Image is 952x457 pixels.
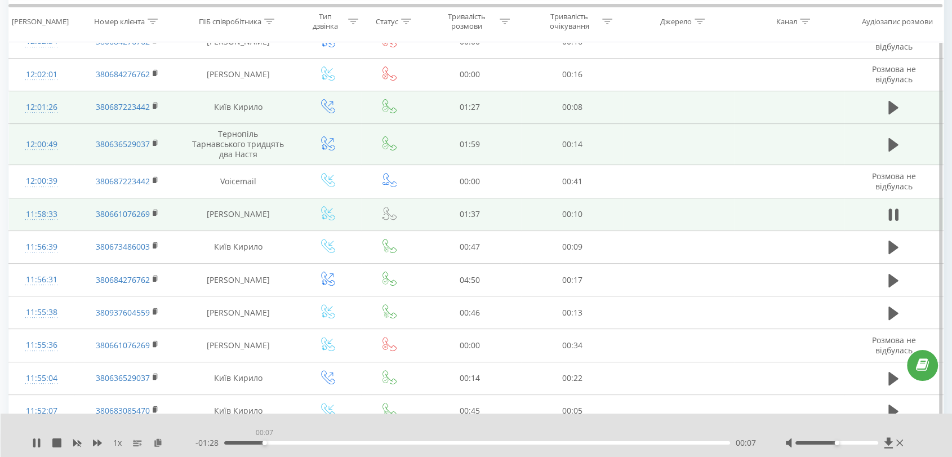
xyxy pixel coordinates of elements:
td: Київ Кирило [181,91,296,123]
div: Accessibility label [263,441,267,445]
td: 00:22 [521,362,624,394]
a: 380636529037 [96,372,150,383]
div: 11:58:33 [20,203,63,225]
a: 380673486003 [96,241,150,252]
span: - 01:28 [195,437,224,449]
td: 00:46 [419,296,521,329]
td: 04:50 [419,264,521,296]
td: 00:00 [419,329,521,362]
span: 1 x [113,437,122,449]
div: 11:55:38 [20,301,63,323]
td: [PERSON_NAME] [181,198,296,230]
td: 00:47 [419,230,521,263]
td: 00:00 [419,165,521,198]
div: 11:56:31 [20,269,63,291]
div: [PERSON_NAME] [12,16,69,26]
div: 12:00:39 [20,170,63,192]
div: Accessibility label [834,441,839,445]
div: 12:00:49 [20,134,63,156]
div: Тип дзвінка [306,12,345,31]
div: 12:01:26 [20,96,63,118]
td: [PERSON_NAME] [181,296,296,329]
div: Джерело [660,16,692,26]
a: 380636529037 [96,139,150,149]
td: 00:14 [521,123,624,165]
td: 00:00 [419,58,521,91]
a: 380684276762 [96,69,150,79]
td: 00:05 [521,394,624,427]
div: 11:52:07 [20,400,63,422]
div: 11:56:39 [20,236,63,258]
a: 380661076269 [96,208,150,219]
td: Voicemail [181,165,296,198]
td: 00:13 [521,296,624,329]
a: 380684276762 [96,274,150,285]
td: 00:17 [521,264,624,296]
td: [PERSON_NAME] [181,329,296,362]
a: 380687223442 [96,176,150,187]
div: 11:55:36 [20,334,63,356]
td: [PERSON_NAME] [181,58,296,91]
a: 380661076269 [96,340,150,350]
div: Канал [776,16,797,26]
td: 00:16 [521,58,624,91]
div: ПІБ співробітника [199,16,261,26]
span: Розмова не відбулась [871,335,915,356]
td: 00:34 [521,329,624,362]
div: Статус [376,16,398,26]
div: 11:55:04 [20,367,63,389]
td: 01:27 [419,91,521,123]
div: 12:02:01 [20,64,63,86]
div: Тривалість очікування [539,12,599,31]
span: Розмова не відбулась [871,64,915,85]
a: 380684276762 [96,36,150,47]
td: Київ Кирило [181,230,296,263]
td: 01:37 [419,198,521,230]
div: Тривалість розмови [437,12,497,31]
td: 00:14 [419,362,521,394]
a: 380937604559 [96,307,150,318]
td: Тернопіль Тарнавського тридцять два Настя [181,123,296,165]
span: Розмова не відбулась [871,31,915,52]
div: 00:07 [253,425,275,441]
div: Номер клієнта [94,16,145,26]
td: 00:10 [521,198,624,230]
div: Аудіозапис розмови [862,16,933,26]
a: 380683085470 [96,405,150,416]
td: 00:09 [521,230,624,263]
td: Київ Кирило [181,362,296,394]
a: 380687223442 [96,101,150,112]
span: 00:07 [736,437,756,449]
td: 00:41 [521,165,624,198]
td: [PERSON_NAME] [181,264,296,296]
td: 01:59 [419,123,521,165]
span: Розмова не відбулась [871,171,915,192]
td: 00:08 [521,91,624,123]
td: Київ Кирило [181,394,296,427]
td: 00:45 [419,394,521,427]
